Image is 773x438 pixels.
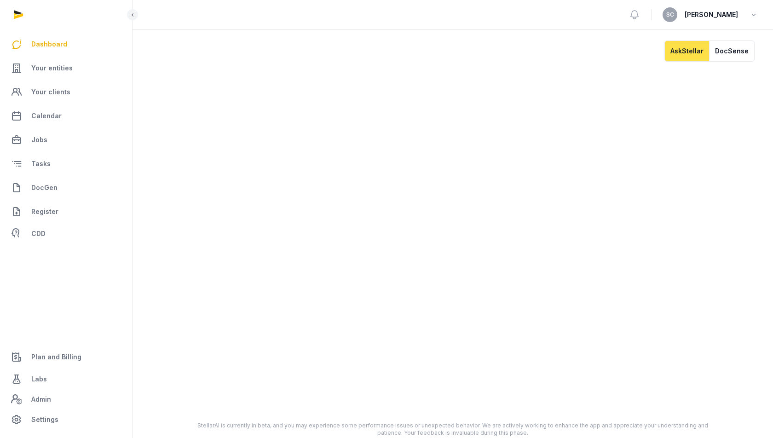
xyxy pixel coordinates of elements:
span: Jobs [31,134,47,145]
span: Your clients [31,86,70,98]
div: StellarAI is currently in beta, and you may experience some performance issues or unexpected beha... [196,422,709,437]
a: Dashboard [7,33,125,55]
span: SC [666,12,674,17]
a: Settings [7,409,125,431]
a: Your entities [7,57,125,79]
span: Your entities [31,63,73,74]
button: AskStellar [664,40,709,62]
span: Tasks [31,158,51,169]
span: Admin [31,394,51,405]
a: DocGen [7,177,125,199]
span: Register [31,206,58,217]
button: DocSense [709,40,755,62]
a: Register [7,201,125,223]
span: Settings [31,414,58,425]
button: SC [663,7,677,22]
span: DocGen [31,182,58,193]
span: Calendar [31,110,62,121]
span: [PERSON_NAME] [685,9,738,20]
a: Plan and Billing [7,346,125,368]
a: Tasks [7,153,125,175]
a: Labs [7,368,125,390]
span: Dashboard [31,39,67,50]
a: Calendar [7,105,125,127]
a: CDD [7,225,125,243]
span: Plan and Billing [31,352,81,363]
span: Labs [31,374,47,385]
span: CDD [31,228,46,239]
a: Jobs [7,129,125,151]
a: Your clients [7,81,125,103]
a: Admin [7,390,125,409]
